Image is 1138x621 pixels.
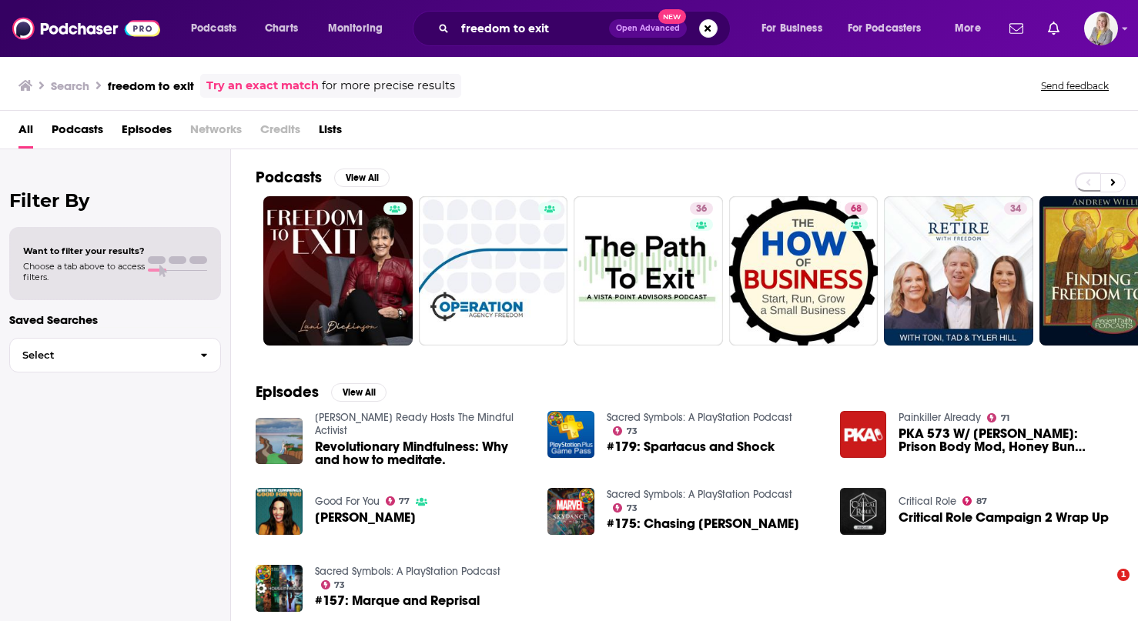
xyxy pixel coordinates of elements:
span: 73 [627,505,638,512]
span: Want to filter your results? [23,245,145,256]
button: open menu [751,16,842,41]
h2: Filter By [9,189,221,212]
span: Open Advanced [616,25,680,32]
span: for more precise results [322,77,455,95]
a: 36 [690,202,713,215]
button: open menu [944,16,1000,41]
button: View All [334,169,390,187]
a: All [18,117,33,149]
p: Saved Searches [9,312,221,327]
span: Episodes [122,117,172,149]
a: Show notifications dropdown [1003,15,1029,42]
a: Critical Role [899,495,956,508]
input: Search podcasts, credits, & more... [455,16,609,41]
a: #157: Marque and Reprisal [315,594,480,607]
button: Select [9,338,221,372]
img: Critical Role Campaign 2 Wrap Up [840,488,887,535]
a: Podcasts [52,117,103,149]
span: 1 [1117,569,1130,581]
iframe: Intercom live chat [1086,569,1123,606]
a: Sacred Symbols: A PlayStation Podcast [607,411,792,424]
span: Credits [260,117,300,149]
a: 68 [845,202,868,215]
a: 34 [884,196,1033,346]
a: PKA 573 W/ Josh Pillault: Prison Body Mod, Honey Bun Scheme, Boomer Moments [899,427,1113,453]
button: open menu [838,16,944,41]
span: Networks [190,117,242,149]
img: Revolutionary Mindfulness: Why and how to meditate. [256,418,303,465]
img: #175: Chasing Amy [547,488,594,535]
span: 36 [696,202,707,217]
span: 77 [399,498,410,505]
h2: Podcasts [256,168,322,187]
img: Rosebud Baker [256,488,303,535]
a: #179: Spartacus and Shock [607,440,775,453]
span: 73 [334,582,345,589]
a: Critical Role Campaign 2 Wrap Up [899,511,1109,524]
a: Rosebud Baker [315,511,416,524]
a: 34 [1004,202,1027,215]
span: For Business [761,18,822,39]
button: Show profile menu [1084,12,1118,45]
span: 73 [627,428,638,435]
span: For Podcasters [848,18,922,39]
button: open menu [180,16,256,41]
img: #179: Spartacus and Shock [547,411,594,458]
a: 73 [613,503,638,512]
a: 71 [987,413,1009,422]
div: Search podcasts, credits, & more... [427,11,745,46]
span: [PERSON_NAME] [315,511,416,524]
span: PKA 573 W/ [PERSON_NAME]: Prison Body Mod, Honey Bun Scheme, Boomer Moments [899,427,1113,453]
button: Open AdvancedNew [609,19,687,38]
h3: Search [51,78,89,93]
a: Matt Ready Hosts The Mindful Activist [315,411,514,437]
a: Show notifications dropdown [1042,15,1066,42]
a: Painkiller Already [899,411,981,424]
a: Charts [255,16,307,41]
button: open menu [317,16,403,41]
a: Lists [319,117,342,149]
span: 71 [1001,415,1009,422]
a: Sacred Symbols: A PlayStation Podcast [607,488,792,501]
img: PKA 573 W/ Josh Pillault: Prison Body Mod, Honey Bun Scheme, Boomer Moments [840,411,887,458]
button: Send feedback [1036,79,1113,92]
span: Select [10,350,188,360]
span: 34 [1010,202,1021,217]
img: User Profile [1084,12,1118,45]
span: New [658,9,686,24]
a: Good For You [315,495,380,508]
img: #157: Marque and Reprisal [256,565,303,612]
span: More [955,18,981,39]
span: Monitoring [328,18,383,39]
h3: freedom to exit [108,78,194,93]
a: 73 [613,426,638,436]
span: Logged in as ShelbySledge [1084,12,1118,45]
a: 87 [962,496,987,506]
button: View All [331,383,387,402]
h2: Episodes [256,382,319,402]
a: EpisodesView All [256,382,387,402]
span: 68 [851,202,862,217]
span: 87 [976,498,987,505]
a: 36 [574,196,723,346]
a: 68 [729,196,879,346]
a: Revolutionary Mindfulness: Why and how to meditate. [315,440,530,466]
a: 73 [321,580,346,589]
a: PodcastsView All [256,168,390,187]
span: Podcasts [191,18,236,39]
a: 77 [386,496,410,506]
img: Podchaser - Follow, Share and Rate Podcasts [12,14,160,43]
